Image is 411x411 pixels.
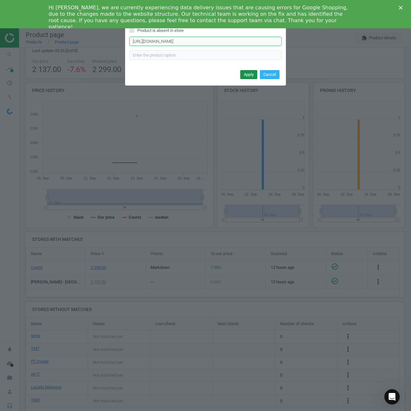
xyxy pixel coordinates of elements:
input: Enter the product option [129,50,282,60]
span: Product is absent in store [136,28,185,33]
iframe: Intercom live chat [384,389,400,405]
input: Enter correct product URL [129,37,282,46]
div: Hi [PERSON_NAME], we are currently experiencing data delivery issues that are causing errors for ... [49,5,352,30]
div: Close [399,6,405,10]
button: Cancel [260,70,279,79]
button: Apply [240,70,257,79]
